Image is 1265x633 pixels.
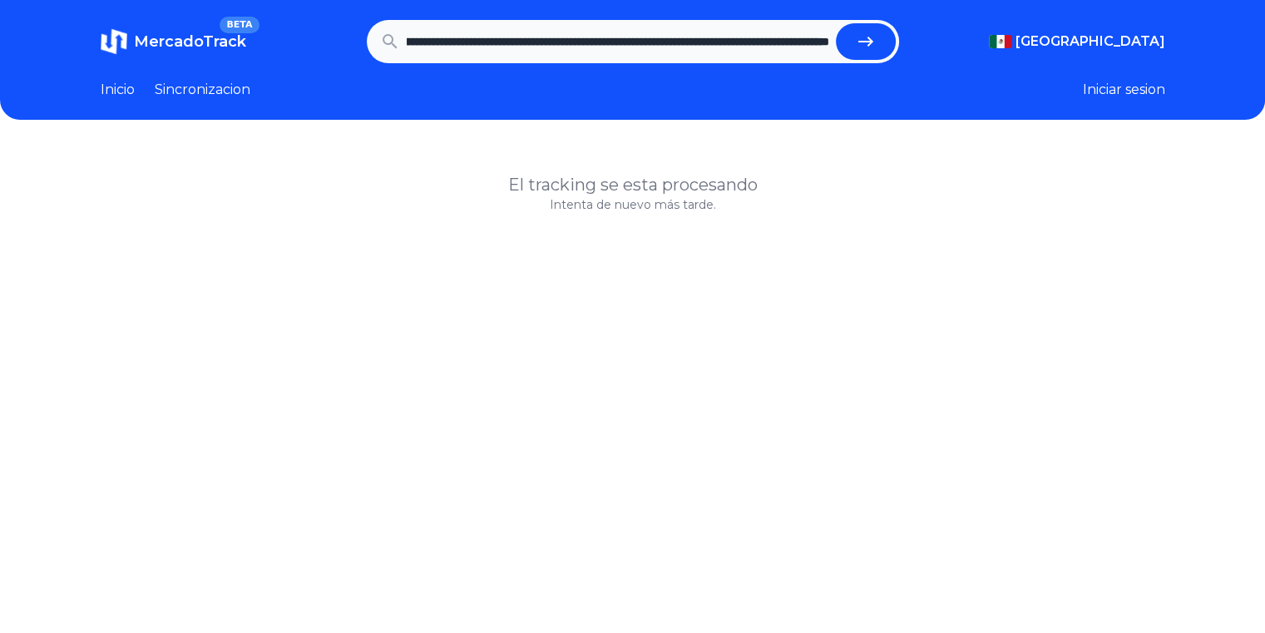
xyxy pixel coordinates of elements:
[155,80,250,100] a: Sincronizacion
[101,173,1165,196] h1: El tracking se esta procesando
[989,35,1012,48] img: Mexico
[220,17,259,33] span: BETA
[101,28,127,55] img: MercadoTrack
[101,196,1165,213] p: Intenta de nuevo más tarde.
[134,32,246,51] span: MercadoTrack
[1083,80,1165,100] button: Iniciar sesion
[1015,32,1165,52] span: [GEOGRAPHIC_DATA]
[989,32,1165,52] button: [GEOGRAPHIC_DATA]
[101,80,135,100] a: Inicio
[101,28,246,55] a: MercadoTrackBETA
